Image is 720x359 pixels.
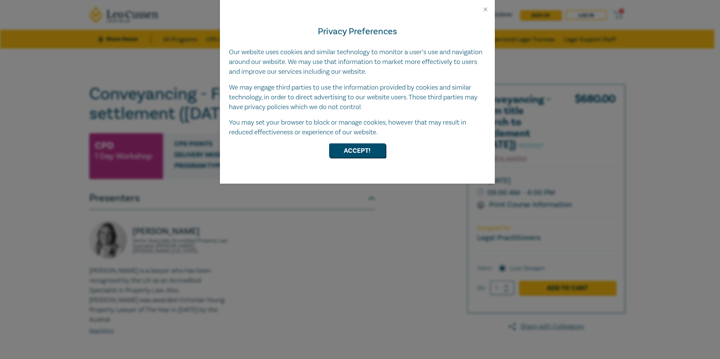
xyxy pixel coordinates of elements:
h4: Privacy Preferences [229,25,486,38]
p: We may engage third parties to use the information provided by cookies and similar technology, in... [229,83,486,112]
p: Our website uses cookies and similar technology to monitor a user’s use and navigation around our... [229,47,486,77]
p: You may set your browser to block or manage cookies, however that may result in reduced effective... [229,118,486,137]
button: Close [482,6,489,13]
button: Accept! [329,143,386,158]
